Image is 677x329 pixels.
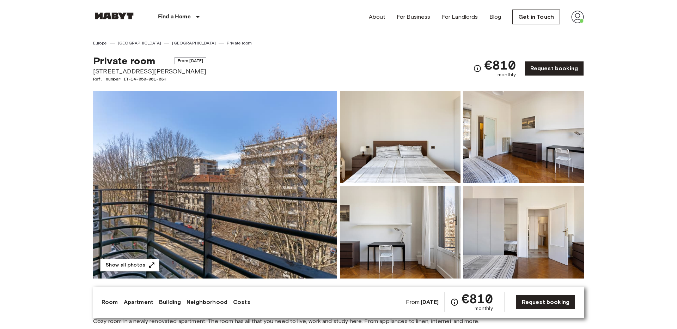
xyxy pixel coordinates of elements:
img: Picture of unit IT-14-050-001-03H [463,91,584,183]
a: Get in Touch [512,10,560,24]
svg: Check cost overview for full price breakdown. Please note that discounts apply to new joiners onl... [450,298,459,306]
b: [DATE] [421,299,439,305]
a: Blog [489,13,501,21]
a: For Business [397,13,431,21]
a: For Landlords [442,13,478,21]
span: monthly [498,71,516,78]
a: [GEOGRAPHIC_DATA] [118,40,161,46]
button: Show all photos [100,259,159,272]
svg: Check cost overview for full price breakdown. Please note that discounts apply to new joiners onl... [473,64,482,73]
span: [STREET_ADDRESS][PERSON_NAME] [93,67,206,76]
a: Neighborhood [187,298,227,306]
a: Request booking [516,295,575,310]
img: Habyt [93,12,135,19]
span: From: [406,298,439,306]
img: Picture of unit IT-14-050-001-03H [340,186,461,279]
a: Apartment [124,298,153,306]
span: From [DATE] [175,57,207,64]
span: monthly [475,305,493,312]
span: €810 [462,292,493,305]
a: Building [159,298,181,306]
span: Ref. number IT-14-050-001-03H [93,76,206,82]
a: Costs [233,298,250,306]
span: Cozy room in a newly renovated apartment. The room has all that you need to live, work and study ... [93,317,584,325]
a: Europe [93,40,107,46]
img: Picture of unit IT-14-050-001-03H [463,186,584,279]
img: Marketing picture of unit IT-14-050-001-03H [93,91,337,279]
a: [GEOGRAPHIC_DATA] [172,40,216,46]
a: Request booking [524,61,584,76]
span: €810 [484,59,516,71]
a: Room [102,298,118,306]
p: Find a Home [158,13,191,21]
a: About [369,13,385,21]
a: Private room [227,40,252,46]
img: avatar [571,11,584,23]
span: Private room [93,55,155,67]
img: Picture of unit IT-14-050-001-03H [340,91,461,183]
